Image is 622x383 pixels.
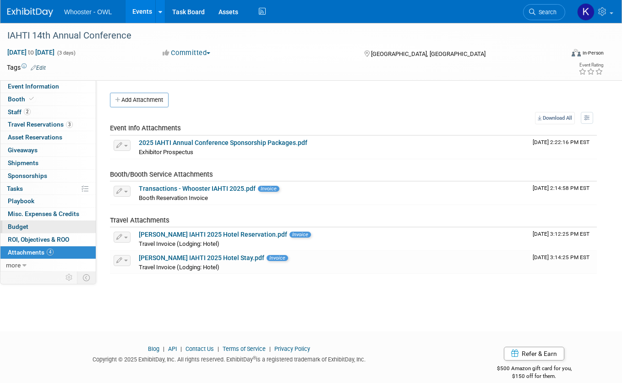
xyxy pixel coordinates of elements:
span: Attachments [8,249,54,256]
a: Edit [31,65,46,71]
a: Playbook [0,195,96,207]
td: Upload Timestamp [529,182,597,205]
a: [PERSON_NAME] IAHTI 2025 Hotel Stay.pdf [139,254,264,261]
span: Event Info Attachments [110,124,181,132]
span: to [27,49,35,56]
a: [PERSON_NAME] IAHTI 2025 Hotel Reservation.pdf [139,231,287,238]
span: Shipments [8,159,38,167]
a: Misc. Expenses & Credits [0,208,96,220]
a: Giveaways [0,144,96,156]
button: Add Attachment [110,93,169,107]
a: 2025 IAHTI Annual Conference Sponsorship Packages.pdf [139,139,307,146]
div: IAHTI 14th Annual Conference [4,28,553,44]
a: Contact Us [186,345,214,352]
a: Booth [0,93,96,105]
a: Refer & Earn [504,347,564,361]
div: In-Person [582,50,604,56]
a: Transactions - Whooster IAHTI 2025.pdf [139,185,256,192]
span: Travel Invoice (Lodging: Hotel) [139,240,219,247]
img: Format-Inperson.png [572,49,581,56]
a: Budget [0,221,96,233]
span: Upload Timestamp [533,231,589,237]
sup: ® [253,355,256,361]
span: Upload Timestamp [533,139,589,145]
a: Tasks [0,183,96,195]
span: 4 [47,249,54,255]
img: Kamila Castaneda [577,3,595,21]
span: 2 [24,108,31,115]
span: Misc. Expenses & Credits [8,210,79,217]
td: Personalize Event Tab Strip [61,272,77,283]
span: Invoice [289,232,311,238]
span: Playbook [8,197,34,205]
span: | [178,345,184,352]
span: [GEOGRAPHIC_DATA], [GEOGRAPHIC_DATA] [371,50,486,57]
span: Invoice [258,186,279,192]
a: Sponsorships [0,170,96,182]
span: | [215,345,221,352]
span: Budget [8,223,28,230]
div: $150 off for them. [465,372,604,380]
a: Download All [535,112,575,124]
div: Copyright © 2025 ExhibitDay, Inc. All rights reserved. ExhibitDay is a registered trademark of Ex... [7,353,451,364]
span: Giveaways [8,146,38,154]
a: Attachments4 [0,246,96,259]
span: Booth Reservation Invoice [139,194,208,201]
span: ROI, Objectives & ROO [8,236,69,243]
span: Sponsorships [8,172,47,179]
span: | [161,345,167,352]
span: Tasks [7,185,23,192]
a: Travel Reservations3 [0,118,96,131]
span: Exhibitor Prospectus [139,149,193,155]
div: Event Rating [578,63,603,67]
span: Booth/Booth Service Attachments [110,170,213,178]
a: Privacy Policy [274,345,310,352]
span: Search [535,9,557,16]
a: ROI, Objectives & ROO [0,233,96,246]
span: | [267,345,273,352]
span: Upload Timestamp [533,185,589,191]
td: Upload Timestamp [529,228,597,250]
a: Staff2 [0,106,96,118]
a: API [168,345,177,352]
span: Travel Invoice (Lodging: Hotel) [139,264,219,271]
span: 3 [66,121,73,128]
span: Booth [8,95,36,103]
a: Event Information [0,80,96,93]
span: (3 days) [56,50,76,56]
button: Committed [159,48,214,58]
span: Event Information [8,83,59,90]
td: Tags [7,63,46,72]
img: ExhibitDay [7,8,53,17]
a: Terms of Service [223,345,266,352]
span: Travel Reservations [8,121,73,128]
div: Event Format [516,48,604,61]
a: Search [523,4,565,20]
span: more [6,261,21,269]
span: Travel Attachments [110,216,169,224]
span: Staff [8,108,31,116]
a: Asset Reservations [0,131,96,144]
span: [DATE] [DATE] [7,48,55,56]
a: Blog [148,345,159,352]
span: Invoice [267,255,288,261]
span: Asset Reservations [8,133,62,141]
td: Toggle Event Tabs [77,272,96,283]
i: Booth reservation complete [29,96,34,101]
span: Whooster - OWL [64,8,112,16]
a: Shipments [0,157,96,169]
td: Upload Timestamp [529,251,597,274]
a: more [0,259,96,272]
div: $500 Amazon gift card for you, [465,359,604,380]
span: Upload Timestamp [533,254,589,261]
td: Upload Timestamp [529,136,597,159]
